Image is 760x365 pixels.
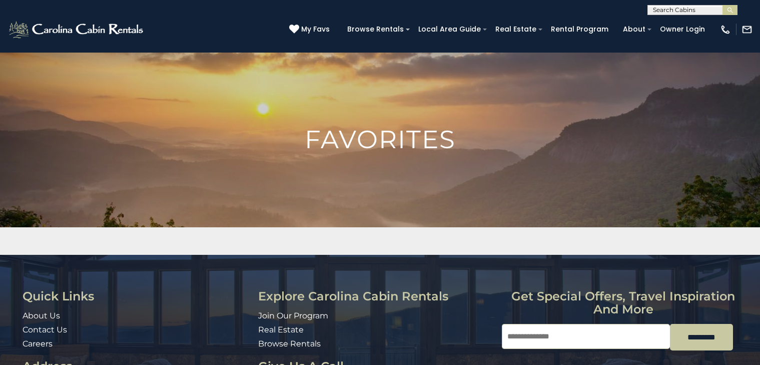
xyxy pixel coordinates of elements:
[289,24,332,35] a: My Favs
[23,290,251,303] h3: Quick Links
[342,22,409,37] a: Browse Rentals
[258,290,494,303] h3: Explore Carolina Cabin Rentals
[258,339,321,348] a: Browse Rentals
[720,24,731,35] img: phone-regular-white.png
[258,325,304,334] a: Real Estate
[741,24,752,35] img: mail-regular-white.png
[301,24,330,35] span: My Favs
[23,339,53,348] a: Careers
[502,290,745,316] h3: Get special offers, travel inspiration and more
[23,325,67,334] a: Contact Us
[413,22,486,37] a: Local Area Guide
[655,22,710,37] a: Owner Login
[8,20,146,40] img: White-1-2.png
[618,22,650,37] a: About
[23,311,60,320] a: About Us
[258,311,328,320] a: Join Our Program
[546,22,613,37] a: Rental Program
[490,22,541,37] a: Real Estate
